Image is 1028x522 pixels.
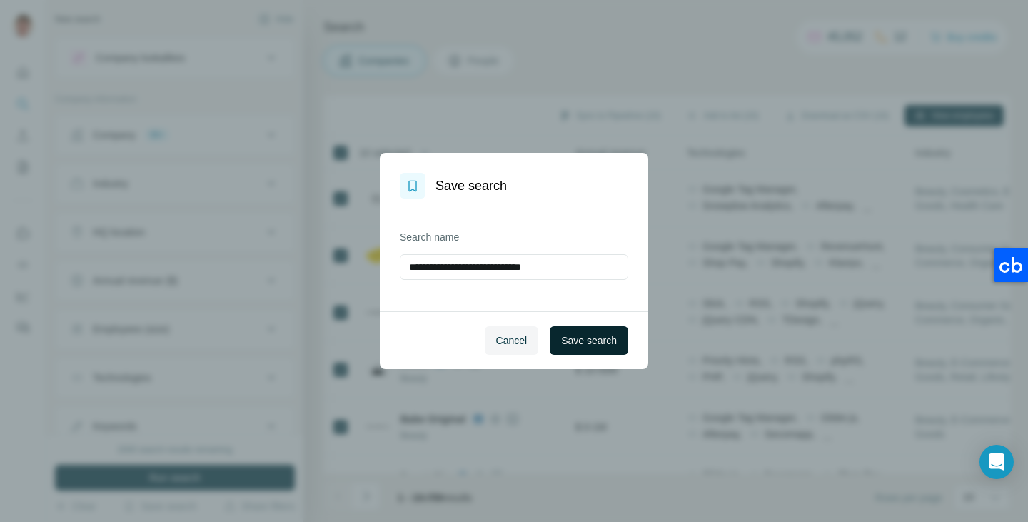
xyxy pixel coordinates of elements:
h1: Save search [435,176,507,196]
button: Save search [550,326,628,355]
span: Cancel [496,333,528,348]
button: Cancel [485,326,539,355]
label: Search name [400,230,628,244]
span: Save search [561,333,617,348]
div: Open Intercom Messenger [979,445,1014,479]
